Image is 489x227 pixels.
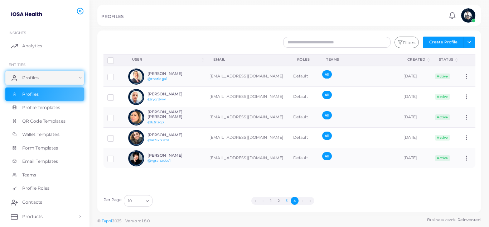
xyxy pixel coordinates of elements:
a: Analytics [5,39,84,53]
a: avatar [459,8,477,23]
td: [DATE] [400,87,431,107]
td: [DATE] [400,107,431,128]
td: [DATE] [400,66,431,87]
a: Tapni [102,218,112,223]
span: All [322,111,332,119]
span: ENTITIES [9,62,25,67]
span: Profile Templates [22,104,60,111]
span: Email Templates [22,158,58,165]
span: INSIGHTS [9,30,26,35]
span: Teams [22,172,37,178]
ul: Pagination [154,197,411,205]
span: Active [435,74,450,79]
img: avatar [128,109,144,126]
button: Go to first page [251,197,259,205]
a: @63rlzq3l [147,120,165,124]
button: Filters [394,37,419,48]
span: Contacts [22,199,42,205]
button: Create Profile [423,37,464,48]
span: All [322,70,332,79]
img: avatar [461,8,475,23]
a: Contacts [5,195,84,209]
a: Wallet Templates [5,128,84,141]
img: avatar [128,68,144,85]
span: QR Code Templates [22,118,66,124]
td: [EMAIL_ADDRESS][DOMAIN_NAME] [205,128,289,148]
a: @vgranados1 [147,159,170,162]
span: 2025 [112,218,121,224]
td: [EMAIL_ADDRESS][DOMAIN_NAME] [205,148,289,169]
button: Go to page 1 [267,197,275,205]
a: @a09k38zo1 [147,138,169,142]
a: QR Code Templates [5,114,84,128]
td: [DATE] [400,128,431,148]
a: @ryqrdvyv [147,97,166,101]
span: All [322,152,332,160]
a: Profile Roles [5,181,84,195]
button: Go to page 4 [291,197,299,205]
a: Profile Templates [5,101,84,114]
span: 10 [128,197,132,205]
input: Search for option [132,197,143,205]
span: Active [435,155,450,161]
span: Profiles [22,91,39,98]
span: Form Templates [22,145,58,151]
a: Profiles [5,88,84,101]
h6: [PERSON_NAME] [147,71,200,76]
h5: PROFILES [101,14,124,19]
div: Status [439,57,454,62]
span: Products [22,213,43,220]
h6: [PERSON_NAME] [147,133,200,137]
td: Default [289,107,318,128]
th: Row-selection [103,54,125,66]
a: Products [5,209,84,224]
span: Analytics [22,43,42,49]
button: Go to page 3 [283,197,291,205]
td: Default [289,148,318,169]
a: @rnoriega1 [147,77,167,81]
span: Profile Roles [22,185,49,191]
label: Per Page [103,197,122,203]
a: Email Templates [5,155,84,168]
a: Profiles [5,71,84,85]
button: Go to previous page [259,197,267,205]
span: Business cards. Reinvented. [427,217,481,223]
img: avatar [128,150,144,166]
button: Go to page 2 [275,197,283,205]
td: [EMAIL_ADDRESS][DOMAIN_NAME] [205,87,289,107]
div: Search for option [124,195,152,207]
img: logo [6,7,46,20]
img: avatar [128,89,144,105]
td: [EMAIL_ADDRESS][DOMAIN_NAME] [205,107,289,128]
span: Active [435,94,450,100]
span: Wallet Templates [22,131,59,138]
td: [EMAIL_ADDRESS][DOMAIN_NAME] [205,66,289,87]
div: Created [407,57,426,62]
td: Default [289,66,318,87]
img: avatar [128,130,144,146]
span: Profiles [22,75,39,81]
span: All [322,91,332,99]
h6: [PERSON_NAME] [147,92,200,96]
div: Roles [297,57,310,62]
td: Default [289,87,318,107]
th: Action [459,54,475,66]
span: Active [435,114,450,120]
h6: [PERSON_NAME] [147,153,200,158]
div: Email [213,57,281,62]
div: Teams [326,57,392,62]
a: Form Templates [5,141,84,155]
td: [DATE] [400,148,431,169]
div: User [132,57,200,62]
span: © [97,218,150,224]
td: Default [289,128,318,148]
span: Version: 1.8.0 [125,218,150,223]
span: All [322,132,332,140]
a: Teams [5,168,84,182]
span: Active [435,135,450,141]
h6: [PERSON_NAME] [PERSON_NAME] [147,110,200,119]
